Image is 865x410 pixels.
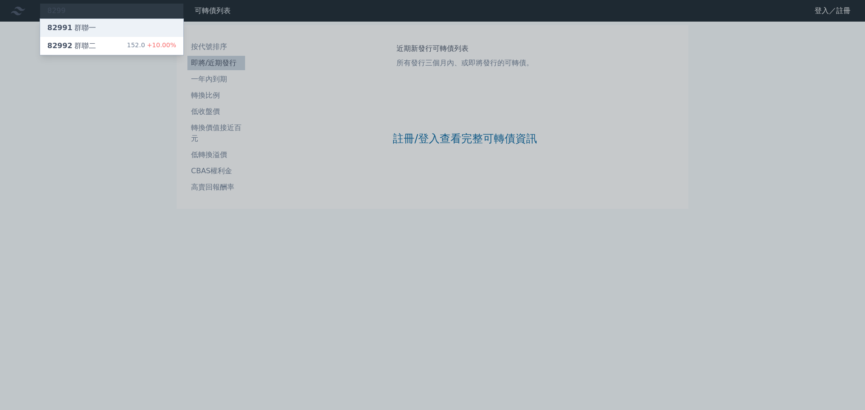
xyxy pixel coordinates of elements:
[47,41,73,50] span: 82992
[47,23,73,32] span: 82991
[127,41,176,51] div: 152.0
[40,37,183,55] a: 82992群聯二 152.0+10.00%
[820,367,865,410] div: 聊天小工具
[47,23,96,33] div: 群聯一
[47,41,96,51] div: 群聯二
[40,19,183,37] a: 82991群聯一
[145,41,176,49] span: +10.00%
[820,367,865,410] iframe: Chat Widget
